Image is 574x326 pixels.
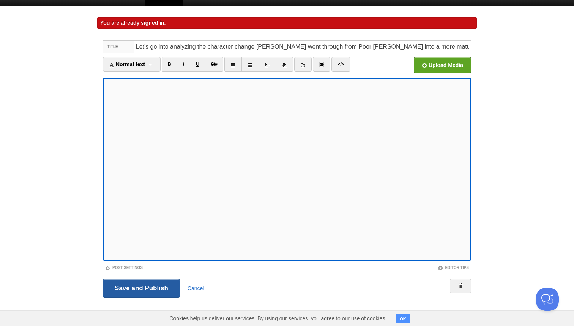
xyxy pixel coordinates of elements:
[109,61,145,67] span: Normal text
[97,17,477,29] div: You are already signed in.
[105,266,143,270] a: Post Settings
[162,57,177,72] a: B
[331,57,350,72] a: </>
[103,279,180,298] input: Save and Publish
[103,41,134,53] label: Title
[396,314,410,323] button: OK
[319,62,324,67] img: pagebreak-icon.png
[190,57,205,72] a: U
[188,285,204,291] a: Cancel
[211,62,218,67] del: Str
[438,266,469,270] a: Editor Tips
[162,311,394,326] span: Cookies help us deliver our services. By using our services, you agree to our use of cookies.
[205,57,224,72] a: Str
[177,57,190,72] a: I
[536,288,559,311] iframe: Help Scout Beacon - Open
